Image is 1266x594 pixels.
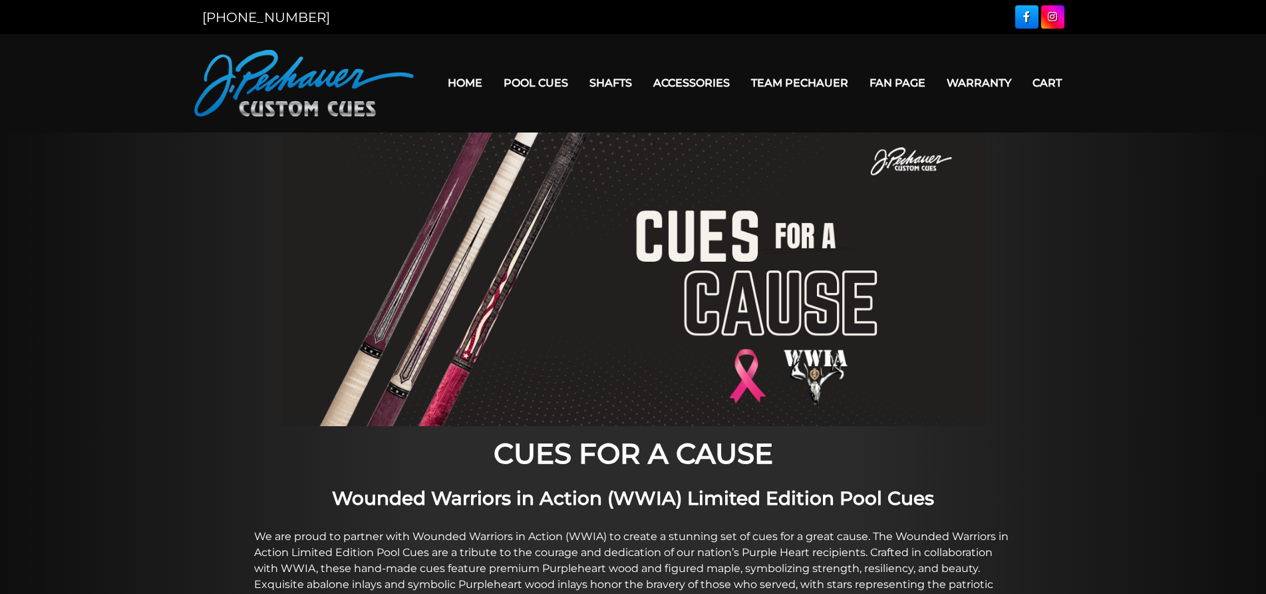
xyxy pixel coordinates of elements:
[579,66,643,100] a: Shafts
[494,436,773,471] strong: CUES FOR A CAUSE
[643,66,740,100] a: Accessories
[332,487,934,509] strong: Wounded Warriors in Action (WWIA) Limited Edition Pool Cues
[202,9,330,25] a: [PHONE_NUMBER]
[859,66,936,100] a: Fan Page
[194,50,414,117] img: Pechauer Custom Cues
[936,66,1022,100] a: Warranty
[740,66,859,100] a: Team Pechauer
[437,66,493,100] a: Home
[1022,66,1072,100] a: Cart
[493,66,579,100] a: Pool Cues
